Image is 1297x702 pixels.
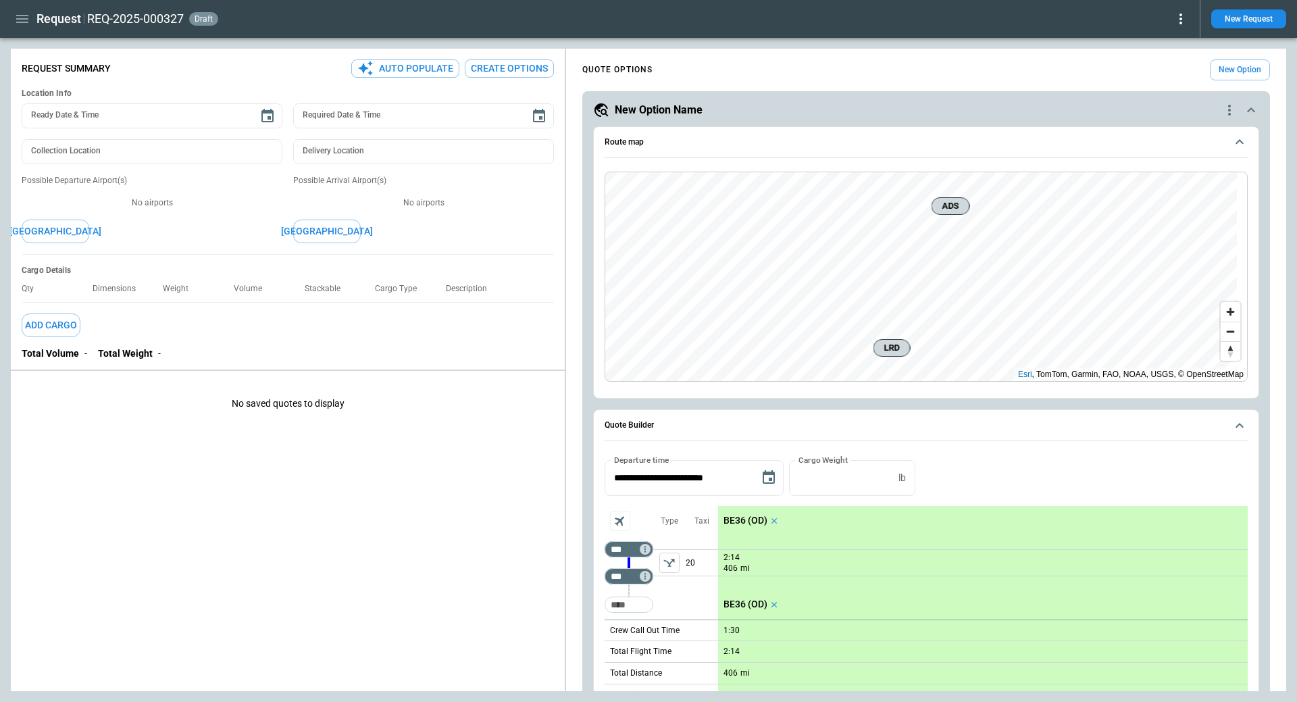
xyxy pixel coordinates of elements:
[614,454,669,466] label: Departure time
[163,284,199,294] p: Weight
[723,553,740,563] p: 2:14
[305,284,351,294] p: Stackable
[22,348,79,359] p: Total Volume
[22,197,282,209] p: No airports
[1018,370,1032,379] a: Esri
[22,175,282,186] p: Possible Departure Airport(s)
[36,11,81,27] h1: Request
[605,421,654,430] h6: Quote Builder
[293,175,554,186] p: Possible Arrival Airport(s)
[610,625,680,636] p: Crew Call Out Time
[22,63,111,74] p: Request Summary
[610,689,681,701] p: Total Distance Cost
[605,138,644,147] h6: Route map
[1221,322,1240,341] button: Zoom out
[723,599,767,610] p: BE36 (OD)
[605,172,1248,382] div: Route map
[938,199,964,213] span: ADS
[293,197,554,209] p: No airports
[98,348,153,359] p: Total Weight
[192,14,215,24] span: draft
[1221,341,1240,361] button: Reset bearing to north
[526,103,553,130] button: Choose date
[610,511,630,531] span: Aircraft selection
[798,454,848,466] label: Cargo Weight
[375,284,428,294] p: Cargo Type
[1018,368,1244,381] div: , TomTom, Garmin, FAO, NOAA, USGS, © OpenStreetMap
[686,550,718,576] p: 20
[605,410,1248,441] button: Quote Builder
[582,67,653,73] h4: QUOTE OPTIONS
[605,541,653,557] div: Too short
[605,127,1248,158] button: Route map
[593,102,1259,118] button: New Option Namequote-option-actions
[661,516,678,527] p: Type
[293,220,361,243] button: [GEOGRAPHIC_DATA]
[87,11,184,27] h2: REQ-2025-000327
[723,515,767,526] p: BE36 (OD)
[723,668,738,678] p: 406
[605,568,653,584] div: Too short
[22,220,89,243] button: [GEOGRAPHIC_DATA]
[723,563,738,574] p: 406
[22,266,554,276] h6: Cargo Details
[723,647,740,657] p: 2:14
[1211,9,1286,28] button: New Request
[610,668,662,679] p: Total Distance
[723,690,761,700] p: 1,318 USD
[22,89,554,99] h6: Location Info
[22,284,45,294] p: Qty
[723,626,740,636] p: 1:30
[93,284,147,294] p: Dimensions
[755,464,782,491] button: Choose date, selected date is Oct 14, 2025
[898,472,906,484] p: lb
[351,59,459,78] button: Auto Populate
[615,103,703,118] h5: New Option Name
[694,516,709,527] p: Taxi
[254,103,281,130] button: Choose date
[659,553,680,573] span: Type of sector
[84,348,87,359] p: -
[740,668,750,679] p: mi
[610,646,671,657] p: Total Flight Time
[1221,302,1240,322] button: Zoom in
[446,284,498,294] p: Description
[659,553,680,573] button: left aligned
[1210,59,1270,80] button: New Option
[740,563,750,574] p: mi
[1221,102,1238,118] div: quote-option-actions
[11,376,565,431] p: No saved quotes to display
[234,284,273,294] p: Volume
[605,597,653,613] div: Too short
[465,59,554,78] button: Create Options
[605,172,1237,382] canvas: Map
[158,348,161,359] p: -
[22,314,80,337] button: Add Cargo
[880,341,905,355] span: LRD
